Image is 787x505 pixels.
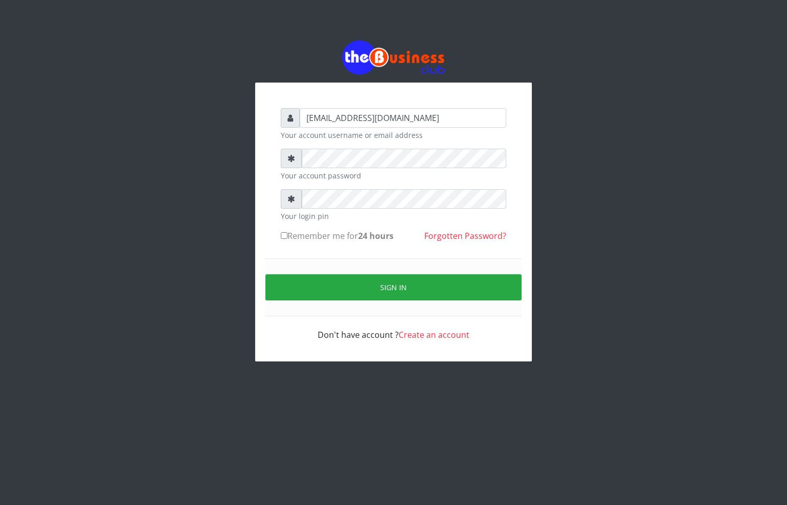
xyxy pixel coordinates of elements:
[358,230,393,241] b: 24 hours
[265,274,522,300] button: Sign in
[281,130,506,140] small: Your account username or email address
[424,230,506,241] a: Forgotten Password?
[281,230,393,242] label: Remember me for
[281,211,506,221] small: Your login pin
[281,232,287,239] input: Remember me for24 hours
[300,108,506,128] input: Username or email address
[281,170,506,181] small: Your account password
[281,316,506,341] div: Don't have account ?
[399,329,469,340] a: Create an account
